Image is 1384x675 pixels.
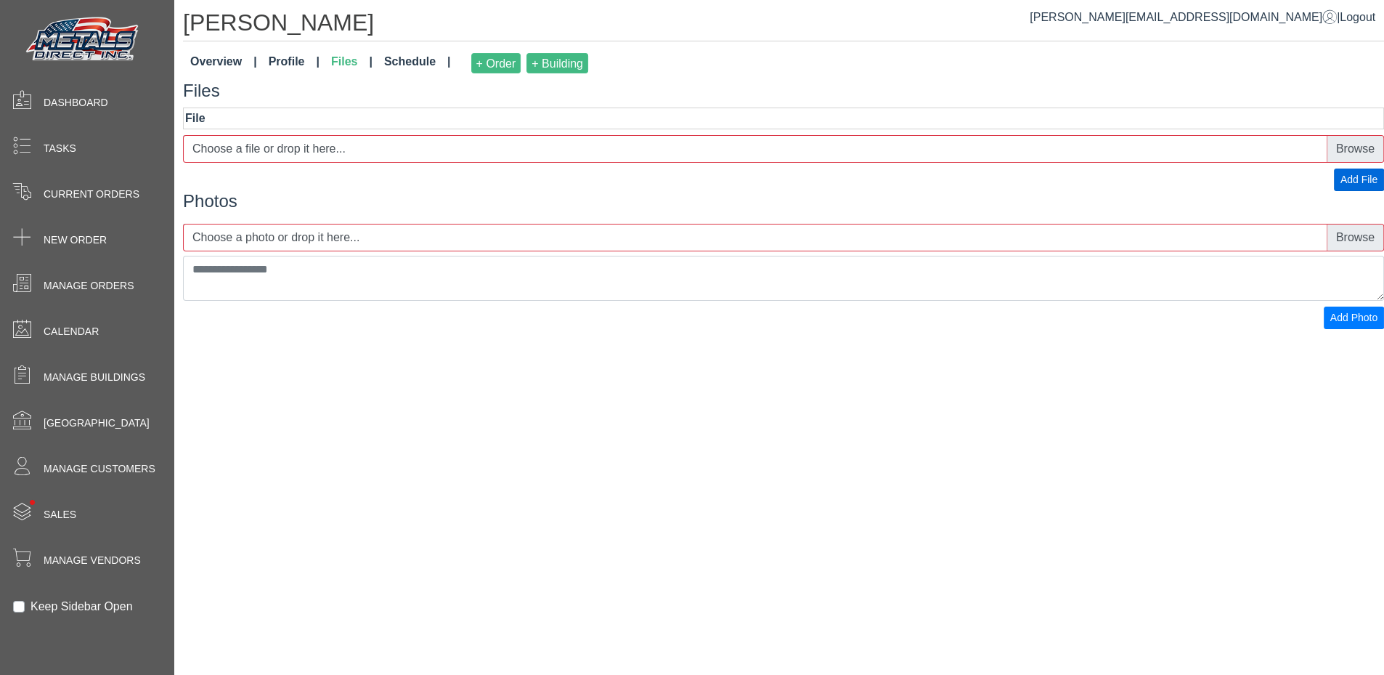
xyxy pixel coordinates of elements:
[1030,9,1375,26] div: |
[263,47,325,79] a: Profile
[526,53,588,73] button: + Building
[44,233,107,248] span: New Order
[44,416,150,431] span: [GEOGRAPHIC_DATA]
[44,461,155,477] span: Manage Customers
[44,324,99,339] span: Calendar
[183,9,1384,41] h1: [PERSON_NAME]
[22,13,145,67] img: Metals Direct Inc Logo
[44,95,108,110] span: Dashboard
[325,47,378,79] a: Files
[44,370,145,385] span: Manage Buildings
[14,479,51,526] span: •
[1340,11,1375,23] span: Logout
[1324,307,1384,329] button: Add Photo
[30,598,133,615] label: Keep Sidebar Open
[1330,312,1377,323] span: Add Photo
[44,507,76,522] span: Sales
[183,81,1384,102] h4: Files
[44,187,139,202] span: Current Orders
[44,141,76,156] span: Tasks
[184,108,1384,129] td: File
[44,553,141,568] span: Manage Vendors
[184,47,263,79] a: Overview
[1030,11,1337,23] a: [PERSON_NAME][EMAIL_ADDRESS][DOMAIN_NAME]
[1340,174,1377,185] span: Add File
[471,53,521,73] button: + Order
[378,47,457,79] a: Schedule
[183,191,1384,212] h4: Photos
[44,278,134,294] span: Manage Orders
[1334,169,1384,191] button: Add File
